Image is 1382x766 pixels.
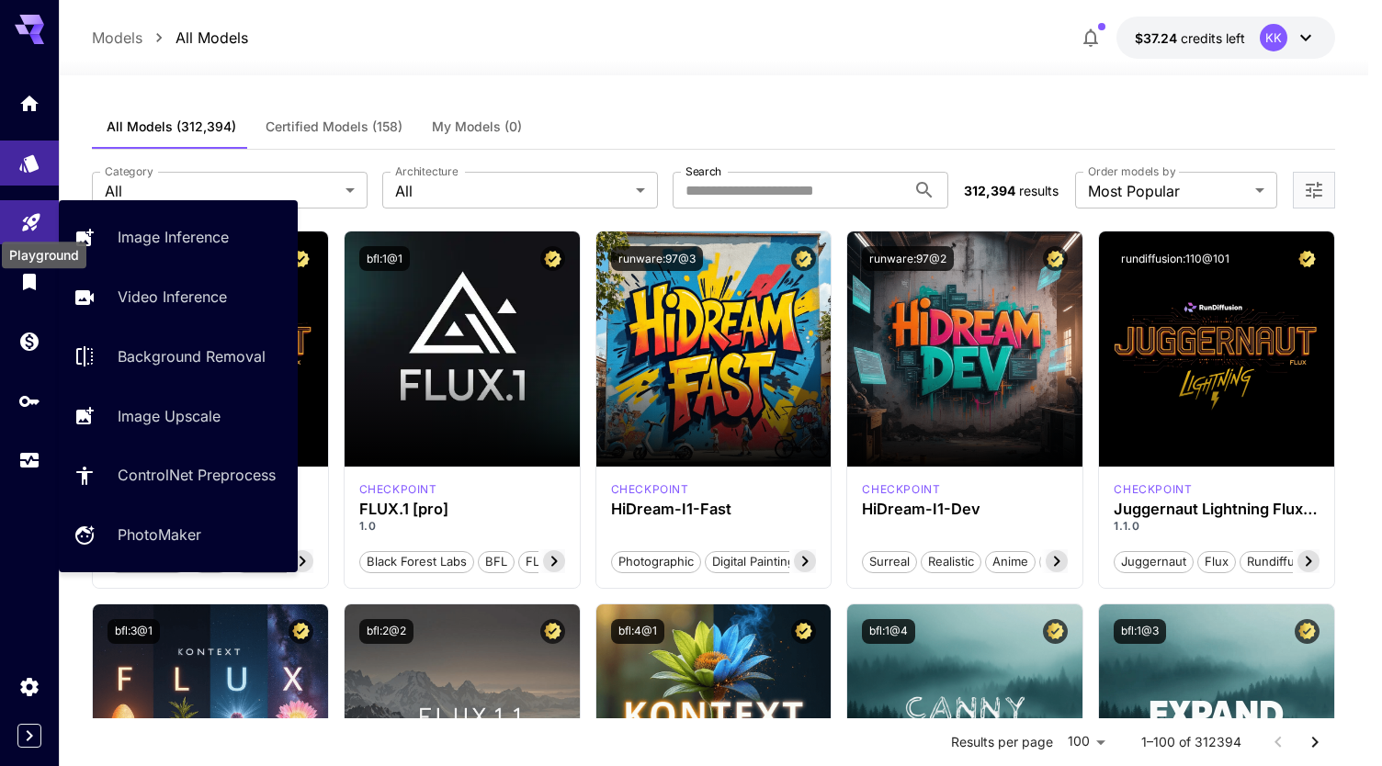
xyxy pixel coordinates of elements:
button: Certified Model – Vetted for best performance and includes a commercial license. [289,246,313,271]
button: Certified Model – Vetted for best performance and includes a commercial license. [540,619,565,644]
h3: HiDream-I1-Fast [611,501,817,518]
div: Usage [18,447,40,470]
p: Background Removal [118,345,266,367]
button: Open more filters [1303,179,1325,202]
button: Certified Model – Vetted for best performance and includes a commercial license. [540,246,565,271]
button: bfl:1@4 [862,619,915,644]
button: Certified Model – Vetted for best performance and includes a commercial license. [791,246,816,271]
a: PhotoMaker [59,513,298,558]
p: Image Inference [118,226,229,248]
button: bfl:1@1 [359,246,410,271]
label: Category [105,163,153,179]
div: HiDream Fast [611,481,689,498]
p: All Models [176,27,248,49]
h3: FLUX.1 [pro] [359,501,565,518]
button: bfl:2@2 [359,619,413,644]
span: My Models (0) [432,118,522,135]
button: rundiffusion:110@101 [1114,246,1237,271]
button: $37.23582 [1116,17,1335,59]
span: juggernaut [1115,553,1193,571]
button: Certified Model – Vetted for best performance and includes a commercial license. [289,619,313,644]
span: All [395,180,629,202]
button: Certified Model – Vetted for best performance and includes a commercial license. [1295,619,1320,644]
span: All Models (312,394) [107,118,236,135]
span: Most Popular [1088,180,1248,202]
label: Architecture [395,163,458,179]
p: checkpoint [1114,481,1192,498]
div: fluxpro [359,481,437,498]
h3: Juggernaut Lightning Flux by RunDiffusion [1114,501,1320,518]
h3: HiDream-I1-Dev [862,501,1068,518]
div: Home [18,90,40,113]
label: Order models by [1088,163,1175,179]
div: Playground [20,209,42,232]
span: BFL [479,553,514,571]
div: API Keys [18,389,40,412]
div: Playground [2,242,86,268]
span: Certified Models (158) [266,118,402,135]
a: Video Inference [59,275,298,320]
div: Settings [18,675,40,698]
button: Certified Model – Vetted for best performance and includes a commercial license. [791,619,816,644]
button: bfl:4@1 [611,619,664,644]
p: Image Upscale [118,405,221,427]
p: PhotoMaker [118,524,201,546]
span: credits left [1181,30,1245,46]
div: Library [18,270,40,293]
p: Models [92,27,142,49]
label: Search [685,163,721,179]
button: runware:97@2 [862,246,954,271]
span: FLUX.1 [pro] [519,553,603,571]
div: HiDream Dev [862,481,940,498]
p: 1.1.0 [1114,518,1320,535]
span: Digital Painting [706,553,801,571]
p: 1–100 of 312394 [1141,733,1241,751]
span: Anime [986,553,1035,571]
button: Certified Model – Vetted for best performance and includes a commercial license. [1295,246,1320,271]
span: flux [1198,553,1235,571]
div: Wallet [18,330,40,353]
p: Results per page [951,733,1053,751]
span: Surreal [863,553,916,571]
span: 312,394 [964,183,1015,198]
nav: breadcrumb [92,27,248,49]
span: Realistic [922,553,980,571]
div: $37.23582 [1135,28,1245,48]
span: rundiffusion [1240,553,1325,571]
p: 1.0 [359,518,565,535]
button: bfl:3@1 [108,619,160,644]
button: Expand sidebar [17,724,41,748]
span: All [105,180,338,202]
div: KK [1260,24,1287,51]
button: Certified Model – Vetted for best performance and includes a commercial license. [1043,619,1068,644]
div: FLUX.1 D [1114,481,1192,498]
div: Models [18,150,40,173]
p: checkpoint [359,481,437,498]
button: runware:97@3 [611,246,703,271]
a: Image Upscale [59,393,298,438]
span: Photographic [612,553,700,571]
div: 100 [1060,728,1112,755]
p: Video Inference [118,286,227,308]
button: Certified Model – Vetted for best performance and includes a commercial license. [1043,246,1068,271]
button: bfl:1@3 [1114,619,1166,644]
a: ControlNet Preprocess [59,453,298,498]
button: Go to next page [1297,724,1333,760]
p: checkpoint [611,481,689,498]
p: checkpoint [862,481,940,498]
p: ControlNet Preprocess [118,464,276,486]
span: results [1019,183,1059,198]
span: $37.24 [1135,30,1181,46]
span: Black Forest Labs [360,553,473,571]
a: Image Inference [59,215,298,260]
a: Background Removal [59,334,298,379]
